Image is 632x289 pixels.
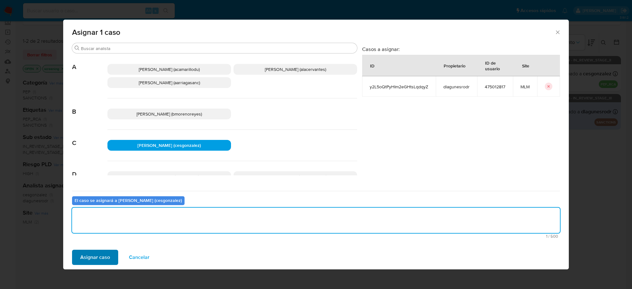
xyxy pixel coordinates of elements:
[436,58,473,73] div: Propietario
[72,130,107,147] span: C
[234,171,357,182] div: [PERSON_NAME] (dlagunesrodr)
[81,46,355,51] input: Buscar analista
[265,66,326,72] span: [PERSON_NAME] (alacervantes)
[75,46,80,51] button: Buscar
[107,64,231,75] div: [PERSON_NAME] (acamarillodu)
[555,29,560,35] button: Cerrar ventana
[545,83,552,90] button: icon-button
[362,58,382,73] div: ID
[107,140,231,151] div: [PERSON_NAME] (cesgonzalez)
[139,79,200,86] span: [PERSON_NAME] (aarriagasanc)
[107,77,231,88] div: [PERSON_NAME] (aarriagasanc)
[139,66,200,72] span: [PERSON_NAME] (acamarillodu)
[234,64,357,75] div: [PERSON_NAME] (alacervantes)
[443,84,470,90] span: dlagunesrodr
[477,55,513,76] div: ID de usuario
[63,20,569,269] div: assign-modal
[107,109,231,119] div: [PERSON_NAME] (bmorenoreyes)
[137,111,202,117] span: [PERSON_NAME] (bmorenoreyes)
[72,161,107,178] span: D
[75,197,182,204] b: El caso se asignará a [PERSON_NAME] (cesgonzalez)
[121,250,158,265] button: Cancelar
[129,250,149,264] span: Cancelar
[140,173,199,180] span: [PERSON_NAME] (dgoicochea)
[80,250,110,264] span: Asignar caso
[264,173,327,180] span: [PERSON_NAME] (dlagunesrodr)
[107,171,231,182] div: [PERSON_NAME] (dgoicochea)
[72,54,107,71] span: A
[72,250,118,265] button: Asignar caso
[520,84,530,90] span: MLM
[72,98,107,116] span: B
[137,142,201,148] span: [PERSON_NAME] (cesgonzalez)
[74,234,558,238] span: Máximo 500 caracteres
[485,84,505,90] span: 475012817
[72,28,555,36] span: Asignar 1 caso
[370,84,428,90] span: y2L5oQtPyHIm2eGHtsLqdqyZ
[514,58,537,73] div: Site
[362,46,560,52] h3: Casos a asignar:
